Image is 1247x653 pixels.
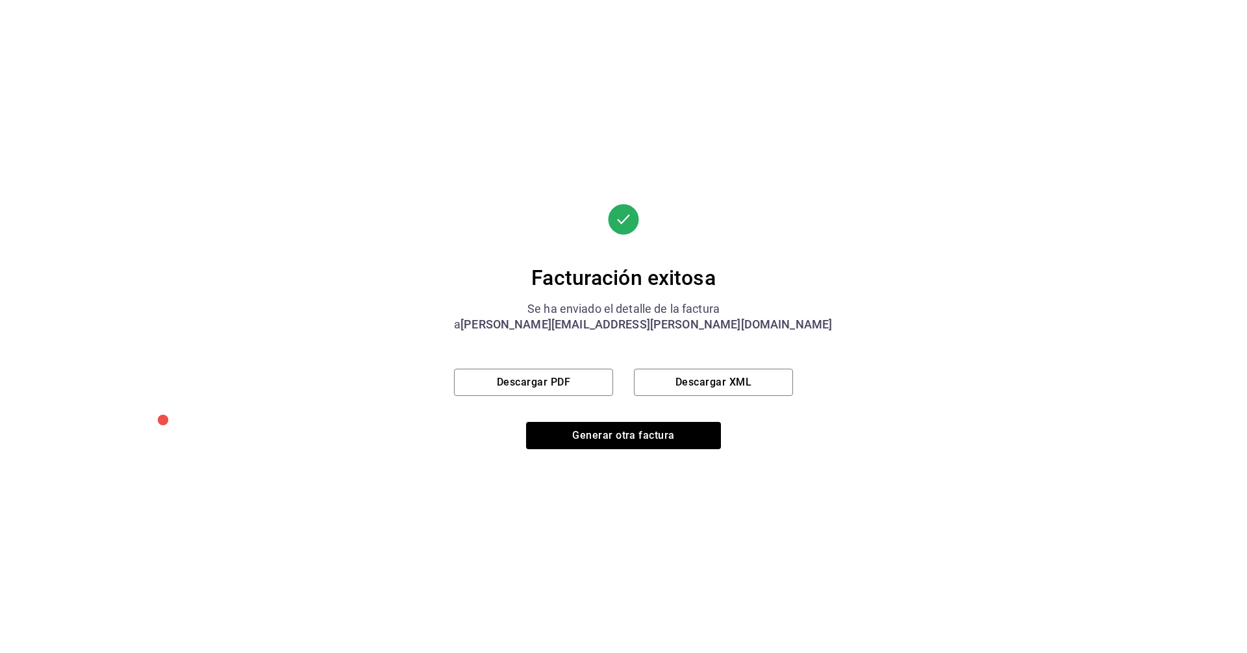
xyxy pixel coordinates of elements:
[454,369,613,396] button: Descargar PDF
[454,317,793,332] div: a
[526,422,721,449] button: Generar otra factura
[460,317,832,331] span: [PERSON_NAME][EMAIL_ADDRESS][PERSON_NAME][DOMAIN_NAME]
[454,265,793,291] div: Facturación exitosa
[454,301,793,317] div: Se ha enviado el detalle de la factura
[634,369,793,396] button: Descargar XML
